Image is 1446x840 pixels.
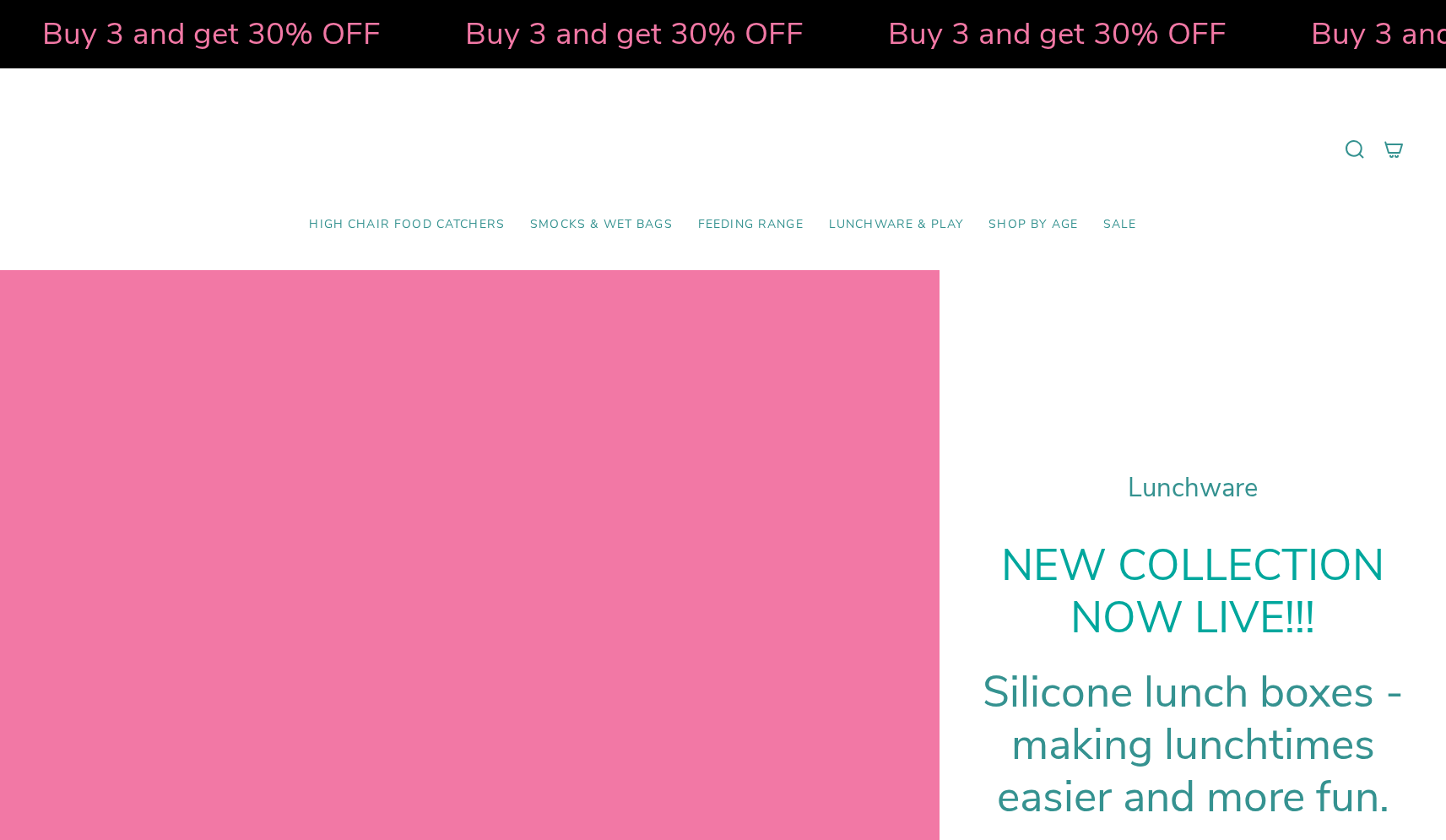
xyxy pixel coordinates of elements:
[988,218,1078,232] span: Shop by Age
[1001,536,1384,648] strong: NEW COLLECTION NOW LIVE!!!
[685,205,816,245] a: Feeding Range
[1103,218,1137,232] span: SALE
[698,218,804,232] span: Feeding Range
[982,473,1404,504] h1: Lunchware
[530,218,673,232] span: Smocks & Wet Bags
[517,205,685,245] a: Smocks & Wet Bags
[829,218,963,232] span: Lunchware & Play
[982,666,1404,823] h1: Silicone lunch boxes - making lu
[976,205,1091,245] a: Shop by Age
[465,13,804,55] strong: Buy 3 and get 30% OFF
[296,205,517,245] a: High Chair Food Catchers
[577,94,869,205] a: Mumma’s Little Helpers
[888,13,1227,55] strong: Buy 3 and get 30% OFF
[309,218,505,232] span: High Chair Food Catchers
[42,13,381,55] strong: Buy 3 and get 30% OFF
[1091,205,1150,245] a: SALE
[997,715,1389,826] span: nchtimes easier and more fun.
[816,205,976,245] a: Lunchware & Play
